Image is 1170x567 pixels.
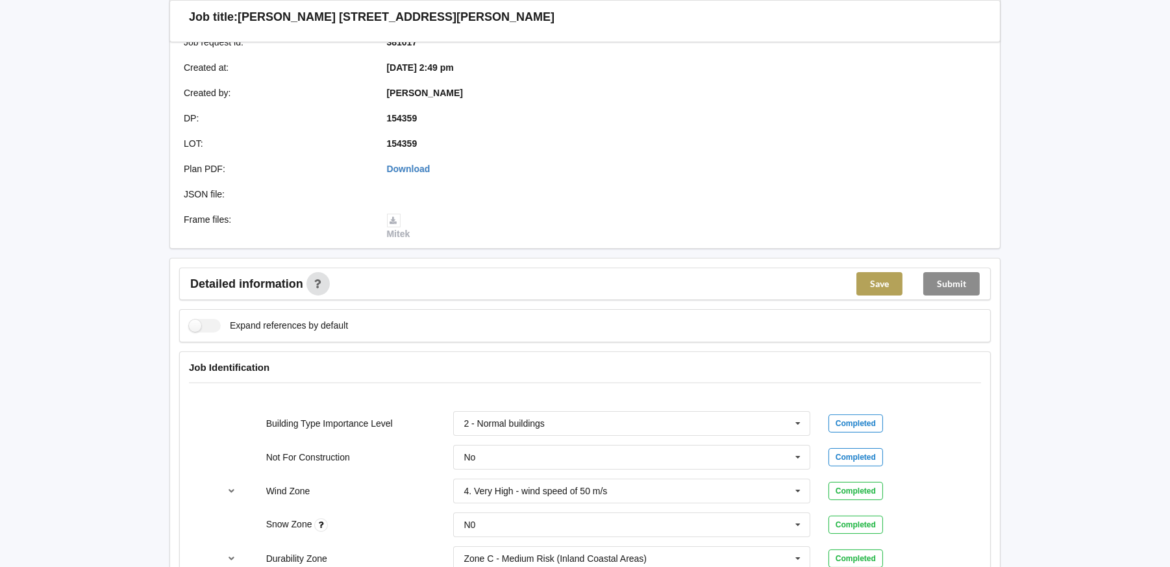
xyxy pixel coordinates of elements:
label: Building Type Importance Level [266,418,393,429]
a: Download [387,164,430,174]
div: Created at : [175,61,378,74]
div: Created by : [175,86,378,99]
h3: [PERSON_NAME] [STREET_ADDRESS][PERSON_NAME] [238,10,554,25]
div: Completed [828,516,883,534]
div: LOT : [175,137,378,150]
div: Completed [828,482,883,500]
div: DP : [175,112,378,125]
div: 2 - Normal buildings [464,419,545,428]
label: Durability Zone [266,553,327,564]
b: [PERSON_NAME] [387,88,463,98]
label: Wind Zone [266,486,310,496]
div: Plan PDF : [175,162,378,175]
b: 381017 [387,37,417,47]
div: N0 [464,520,475,529]
b: [DATE] 2:49 pm [387,62,454,73]
button: reference-toggle [219,479,245,503]
b: 154359 [387,138,417,149]
div: Job request id : [175,36,378,49]
div: Zone C - Medium Risk (Inland Coastal Areas) [464,554,647,563]
div: Completed [828,414,883,433]
b: 154359 [387,113,417,123]
a: Mitek [387,214,410,239]
button: Save [856,272,902,296]
span: Detailed information [190,278,303,290]
label: Snow Zone [266,519,315,529]
h3: Job title: [189,10,238,25]
label: Expand references by default [189,319,348,333]
div: JSON file : [175,188,378,201]
div: 4. Very High - wind speed of 50 m/s [464,486,607,496]
div: No [464,453,475,462]
h4: Job Identification [189,361,981,373]
div: Frame files : [175,213,378,240]
div: Completed [828,448,883,466]
label: Not For Construction [266,452,350,462]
